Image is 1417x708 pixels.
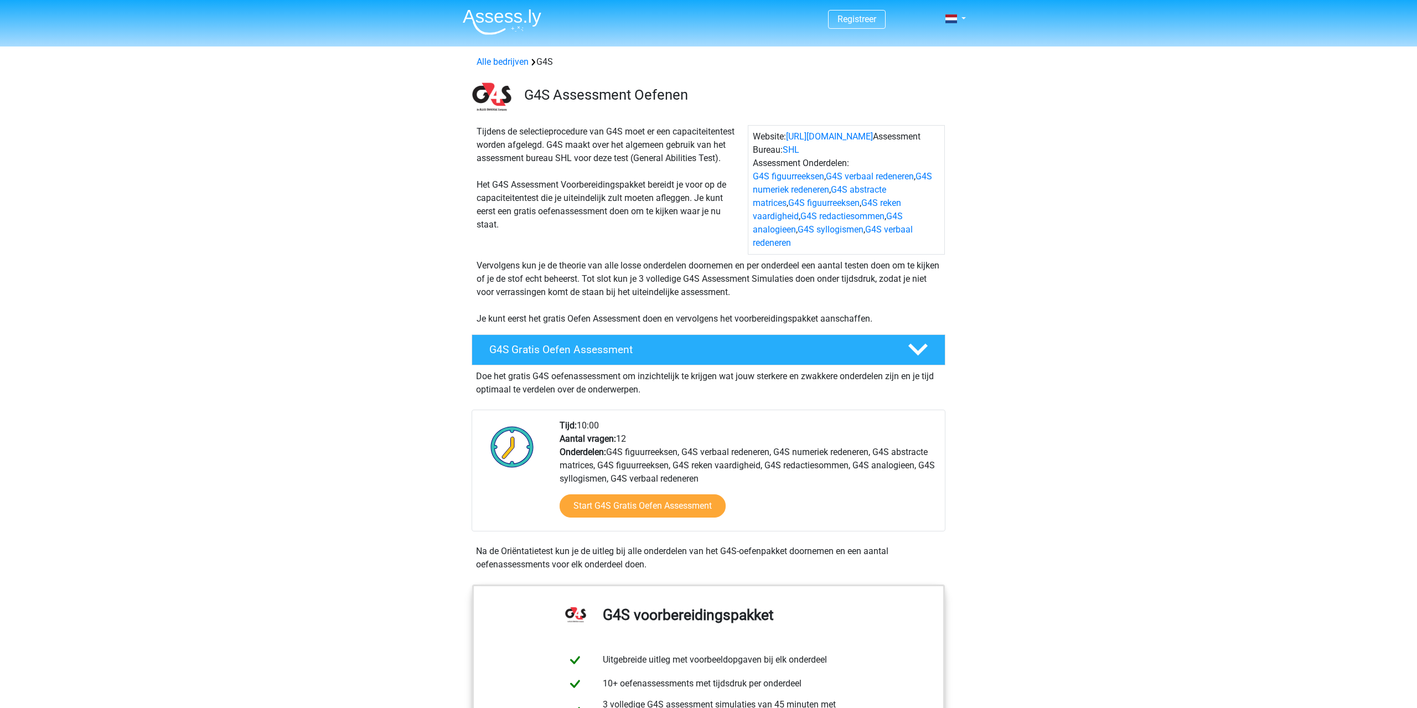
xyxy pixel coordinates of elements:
[800,211,885,221] a: G4S redactiesommen
[788,198,860,208] a: G4S figuurreeksen
[798,224,863,235] a: G4S syllogismen
[753,198,901,221] a: G4S reken vaardigheid
[489,343,890,356] h4: G4S Gratis Oefen Assessment
[753,184,886,208] a: G4S abstracte matrices
[467,334,950,365] a: G4S Gratis Oefen Assessment
[560,447,606,457] b: Onderdelen:
[753,224,913,248] a: G4S verbaal redeneren
[551,419,944,531] div: 10:00 12 G4S figuurreeksen, G4S verbaal redeneren, G4S numeriek redeneren, G4S abstracte matrices...
[477,56,529,67] a: Alle bedrijven
[472,55,945,69] div: G4S
[472,125,748,255] div: Tijdens de selectieprocedure van G4S moet er een capaciteitentest worden afgelegd. G4S maakt over...
[826,171,914,182] a: G4S verbaal redeneren
[472,365,945,396] div: Doe het gratis G4S oefenassessment om inzichtelijk te krijgen wat jouw sterkere en zwakkere onder...
[753,211,903,235] a: G4S analogieen
[484,419,540,474] img: Klok
[463,9,541,35] img: Assessly
[748,125,945,255] div: Website: Assessment Bureau: Assessment Onderdelen: , , , , , , , , ,
[753,171,932,195] a: G4S numeriek redeneren
[753,171,824,182] a: G4S figuurreeksen
[786,131,873,142] a: [URL][DOMAIN_NAME]
[524,86,937,104] h3: G4S Assessment Oefenen
[560,420,577,431] b: Tijd:
[472,545,945,571] div: Na de Oriëntatietest kun je de uitleg bij alle onderdelen van het G4S-oefenpakket doornemen en ee...
[783,144,799,155] a: SHL
[560,433,616,444] b: Aantal vragen:
[472,259,945,325] div: Vervolgens kun je de theorie van alle losse onderdelen doornemen en per onderdeel een aantal test...
[837,14,876,24] a: Registreer
[560,494,726,518] a: Start G4S Gratis Oefen Assessment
